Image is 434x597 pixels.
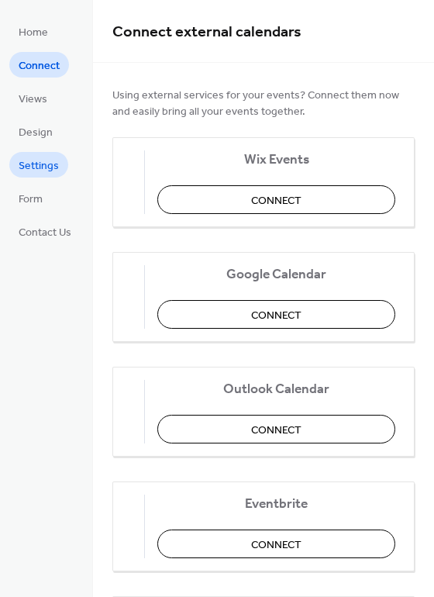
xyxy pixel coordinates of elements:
[19,25,48,41] span: Home
[157,381,395,398] span: Outlook Calendar
[9,152,68,178] a: Settings
[9,219,81,244] a: Contact Us
[251,537,301,554] span: Connect
[157,415,395,443] button: Connect
[112,17,301,47] span: Connect external calendars
[9,19,57,44] a: Home
[9,52,69,78] a: Connect
[251,308,301,324] span: Connect
[19,58,60,74] span: Connect
[19,192,43,208] span: Form
[157,300,395,329] button: Connect
[251,423,301,439] span: Connect
[9,185,52,211] a: Form
[9,119,62,144] a: Design
[157,152,395,168] span: Wix Events
[19,125,53,141] span: Design
[251,193,301,209] span: Connect
[157,496,395,512] span: Eventbrite
[157,185,395,214] button: Connect
[157,267,395,283] span: Google Calendar
[9,85,57,111] a: Views
[19,158,59,174] span: Settings
[157,530,395,558] button: Connect
[112,88,415,120] span: Using external services for your events? Connect them now and easily bring all your events together.
[19,91,47,108] span: Views
[19,225,71,241] span: Contact Us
